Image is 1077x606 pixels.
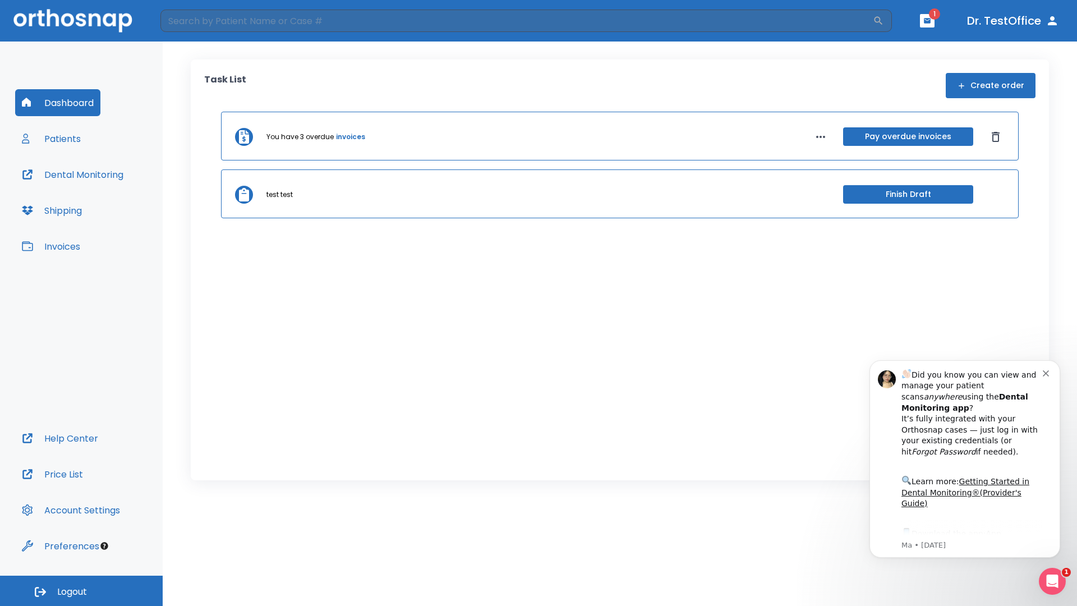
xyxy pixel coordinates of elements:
[266,132,334,142] p: You have 3 overdue
[204,73,246,98] p: Task List
[1039,568,1066,595] iframe: Intercom live chat
[963,11,1064,31] button: Dr. TestOffice
[853,343,1077,576] iframe: Intercom notifications message
[266,190,293,200] p: test test
[57,586,87,598] span: Logout
[15,425,105,452] button: Help Center
[843,127,973,146] button: Pay overdue invoices
[160,10,873,32] input: Search by Patient Name or Case #
[15,497,127,524] button: Account Settings
[49,197,190,207] p: Message from Ma, sent 3w ago
[49,183,190,240] div: Download the app: | ​ Let us know if you need help getting started!
[1062,568,1071,577] span: 1
[15,161,130,188] button: Dental Monitoring
[99,541,109,551] div: Tooltip anchor
[15,89,100,116] button: Dashboard
[190,24,199,33] button: Dismiss notification
[15,532,106,559] button: Preferences
[15,197,89,224] button: Shipping
[987,128,1005,146] button: Dismiss
[15,461,90,488] button: Price List
[929,8,940,20] span: 1
[843,185,973,204] button: Finish Draft
[49,186,149,206] a: App Store
[15,125,88,152] button: Patients
[13,9,132,32] img: Orthosnap
[946,73,1035,98] button: Create order
[336,132,365,142] a: invoices
[15,233,87,260] button: Invoices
